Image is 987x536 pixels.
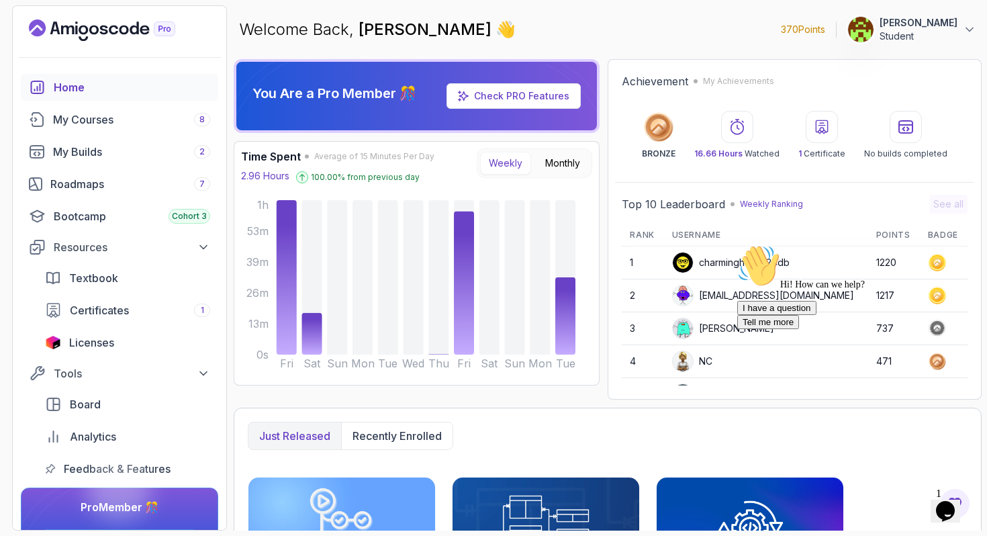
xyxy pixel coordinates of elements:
div: My Courses [53,111,210,128]
p: 100.00 % from previous day [311,172,420,183]
tspan: Wed [402,357,424,370]
a: home [21,74,218,101]
span: Licenses [69,334,114,351]
span: Average of 15 Minutes Per Day [314,151,434,162]
span: [PERSON_NAME] [359,19,496,39]
tspan: 0s [256,348,269,361]
tspan: Mon [351,357,375,370]
span: Board [70,396,101,412]
span: 1 [798,148,802,159]
span: Certificates [70,302,129,318]
span: 8 [199,114,205,125]
img: jetbrains icon [45,336,61,349]
tspan: Fri [280,357,293,370]
p: Weekly Ranking [740,199,803,210]
img: default monster avatar [673,285,693,306]
div: Resources [54,239,210,255]
h2: Achievement [622,73,688,89]
span: 2 [199,146,205,157]
span: 7 [199,179,205,189]
div: [PERSON_NAME] [672,318,774,339]
th: Badge [920,224,968,247]
div: charminghawk124db [672,252,790,273]
tspan: Sat [303,357,321,370]
p: You Are a Pro Member 🎊 [252,84,416,103]
img: user profile image [673,253,693,273]
iframe: chat widget [931,482,974,523]
p: [PERSON_NAME] [880,16,957,30]
tspan: 53m [247,224,269,238]
div: Roadmaps [50,176,210,192]
td: 4 [622,345,663,378]
p: No builds completed [864,148,947,159]
tspan: 13m [248,317,269,330]
button: user profile image[PERSON_NAME]Student [847,16,976,43]
tspan: Tue [378,357,397,370]
img: default monster avatar [673,318,693,339]
div: [EMAIL_ADDRESS][DOMAIN_NAME] [672,285,854,306]
tspan: 39m [246,255,269,269]
span: Textbook [69,270,118,286]
span: 16.66 Hours [694,148,743,159]
a: licenses [37,329,218,356]
tspan: Tue [556,357,575,370]
a: certificates [37,297,218,324]
button: Tools [21,361,218,386]
span: Feedback & Features [64,461,171,477]
p: Certificate [798,148,845,159]
a: bootcamp [21,203,218,230]
button: Weekly [480,152,531,175]
div: Apply5489 [672,384,748,405]
button: I have a question [5,62,85,76]
tspan: Thu [428,357,449,370]
div: NC [672,351,712,372]
th: Username [664,224,868,247]
h2: Top 10 Leaderboard [622,196,725,212]
a: board [37,391,218,418]
td: 2 [622,279,663,312]
a: Landing page [29,19,206,41]
span: 1 [201,305,204,316]
td: 3 [622,312,663,345]
a: builds [21,138,218,165]
a: feedback [37,455,218,482]
th: Points [868,224,920,247]
img: :wave: [5,5,48,48]
p: Student [880,30,957,43]
tspan: Sat [481,357,498,370]
a: courses [21,106,218,133]
a: Check PRO Features [446,83,581,109]
p: My Achievements [703,76,774,87]
tspan: Sun [504,357,525,370]
h3: Time Spent [241,148,301,165]
span: 👋 [493,15,520,44]
p: 370 Points [781,23,825,36]
button: Just released [248,422,341,449]
tspan: Fri [457,357,471,370]
img: user profile image [848,17,874,42]
iframe: chat widget [732,239,974,476]
span: Hi! How can we help? [5,40,133,50]
div: Tools [54,365,210,382]
div: 👋Hi! How can we help?I have a questionTell me more [5,5,247,90]
p: BRONZE [642,148,675,159]
a: textbook [37,265,218,292]
button: Tell me more [5,76,67,90]
th: Rank [622,224,663,247]
span: Cohort 3 [172,211,207,222]
a: roadmaps [21,171,218,197]
button: Resources [21,235,218,259]
p: Recently enrolled [352,428,442,444]
p: Just released [259,428,330,444]
img: user profile image [673,384,693,404]
td: 1 [622,247,663,279]
button: Monthly [536,152,589,175]
span: Analytics [70,429,116,445]
img: user profile image [673,351,693,371]
div: Home [54,79,210,95]
div: Bootcamp [54,208,210,224]
tspan: Sun [327,357,348,370]
tspan: Mon [528,357,552,370]
button: See all [929,195,968,214]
